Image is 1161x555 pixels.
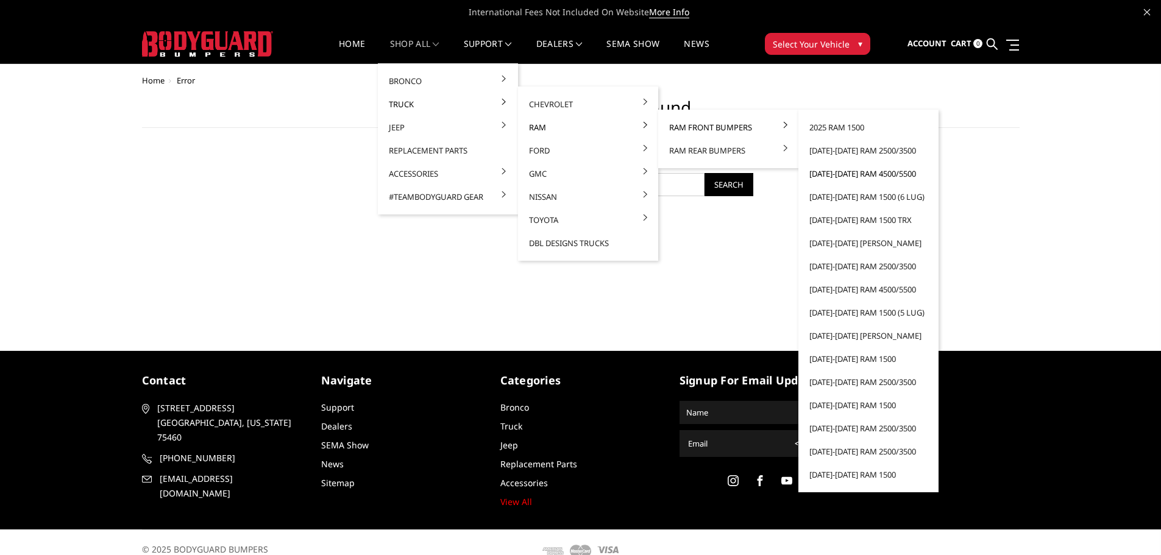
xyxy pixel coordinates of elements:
h5: signup for email updates [680,372,840,389]
a: [DATE]-[DATE] Ram 1500 (6 lug) [803,185,934,208]
a: Jeep [383,116,513,139]
a: Toyota [523,208,653,232]
span: Cart [951,38,971,49]
a: More Info [649,6,689,18]
a: [DATE]-[DATE] Ram 1500 TRX [803,208,934,232]
img: BODYGUARD BUMPERS [142,31,273,57]
a: Jeep [500,439,518,451]
input: Search [705,173,753,196]
a: Nissan [523,185,653,208]
a: [PHONE_NUMBER] [142,451,303,465]
a: GMC [523,162,653,185]
a: shop all [390,40,439,63]
a: Truck [383,93,513,116]
button: Select Your Vehicle [765,33,870,55]
span: ▾ [858,37,862,50]
h5: contact [142,372,303,389]
span: Error [177,75,195,86]
p: Uh oh, looks like the page you are looking for has moved or no longer exists. [293,146,868,161]
a: Replacement Parts [383,139,513,162]
a: View All [500,496,532,507]
span: Account [907,38,946,49]
a: News [321,458,344,470]
a: SEMA Show [606,40,659,63]
span: Select Your Vehicle [773,38,850,51]
a: [DATE]-[DATE] Ram 2500/3500 [803,417,934,440]
a: [DATE]-[DATE] Ram 2500/3500 [803,370,934,394]
a: Support [321,401,354,413]
a: Ram [523,116,653,139]
a: Account [907,27,946,60]
a: Replacement Parts [500,458,577,470]
a: Accessories [500,477,548,489]
input: Name [681,403,839,422]
h5: Navigate [321,372,482,389]
span: [PHONE_NUMBER] [160,451,301,465]
a: Home [142,75,165,86]
span: 0 [973,39,982,48]
a: Support [464,40,512,63]
span: [EMAIL_ADDRESS][DOMAIN_NAME] [160,472,301,501]
a: [DATE]-[DATE] Ram 1500 [803,463,934,486]
a: [DATE]-[DATE] Ram 4500/5500 [803,162,934,185]
a: 2025 Ram 1500 [803,116,934,139]
a: Ram Rear Bumpers [663,139,794,162]
a: Bronco [383,69,513,93]
input: Email [683,434,789,453]
h1: 404 Error - Page not found [142,97,1020,128]
a: Cart 0 [951,27,982,60]
a: Chevrolet [523,93,653,116]
a: [EMAIL_ADDRESS][DOMAIN_NAME] [142,472,303,501]
a: #TeamBodyguard Gear [383,185,513,208]
a: News [684,40,709,63]
a: [DATE]-[DATE] [PERSON_NAME] [803,232,934,255]
a: SEMA Show [321,439,369,451]
a: Dealers [536,40,583,63]
a: [DATE]-[DATE] [PERSON_NAME] [803,324,934,347]
a: [DATE]-[DATE] Ram 1500 [803,347,934,370]
a: Dealers [321,420,352,432]
a: DBL Designs Trucks [523,232,653,255]
a: [DATE]-[DATE] Ram 2500/3500 [803,255,934,278]
h5: Categories [500,372,661,389]
span: © 2025 BODYGUARD BUMPERS [142,543,268,555]
a: [DATE]-[DATE] Ram 2500/3500 [803,139,934,162]
a: [DATE]-[DATE] Ram 1500 [803,394,934,417]
a: Sitemap [321,477,355,489]
a: Truck [500,420,522,432]
a: Ram Front Bumpers [663,116,794,139]
span: [STREET_ADDRESS] [GEOGRAPHIC_DATA], [US_STATE] 75460 [157,401,299,445]
a: [DATE]-[DATE] Ram 4500/5500 [803,278,934,301]
a: [DATE]-[DATE] Ram 2500/3500 [803,440,934,463]
a: Ford [523,139,653,162]
a: Bronco [500,401,529,413]
a: Home [339,40,365,63]
a: [DATE]-[DATE] Ram 1500 (5 lug) [803,301,934,324]
a: Accessories [383,162,513,185]
iframe: Chat Widget [1100,497,1161,555]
